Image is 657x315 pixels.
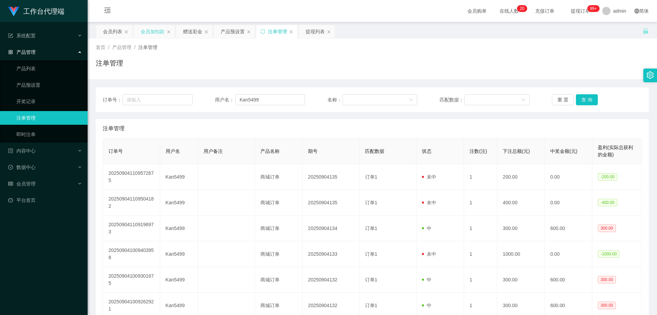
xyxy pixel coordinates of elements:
a: 工作台代理端 [8,8,64,14]
td: 600.00 [545,267,592,293]
span: 用户名： [215,96,235,104]
span: 名称： [327,96,343,104]
span: / [134,45,136,50]
td: 商城订单 [255,267,302,293]
td: 1 [464,164,497,190]
i: 图标: check-circle-o [8,165,13,170]
span: 未中 [422,251,436,257]
td: 1 [464,216,497,241]
span: 首页 [96,45,105,50]
td: 202509041009301675 [103,267,160,293]
span: 内容中心 [8,148,36,154]
span: 注数(注) [469,148,487,154]
td: 商城订单 [255,216,302,241]
i: 图标: unlock [643,28,649,34]
a: 产品预设置 [16,78,82,92]
button: 重 置 [552,94,574,105]
span: 下注总额(元) [503,148,530,154]
i: 图标: menu-fold [96,0,119,22]
span: 300.00 [598,302,616,309]
span: 300.00 [598,225,616,232]
span: 订单号 [108,148,123,154]
span: 匹配数据： [440,96,464,104]
span: 产品名称 [260,148,280,154]
sup: 1066 [587,5,600,12]
td: 0.00 [545,241,592,267]
a: 图标: dashboard平台首页 [8,193,82,207]
span: 期号 [308,148,318,154]
td: Kan5499 [160,190,198,216]
span: 订单1 [365,251,377,257]
td: 商城订单 [255,164,302,190]
span: 提现订单 [567,9,593,13]
button: 查 询 [576,94,598,105]
td: 200.00 [497,164,545,190]
p: 2 [520,5,522,12]
h1: 注单管理 [96,58,123,68]
span: 订单号： [103,96,123,104]
span: -200.00 [598,173,617,181]
span: 订单1 [365,200,377,205]
td: 300.00 [497,216,545,241]
td: Kan5499 [160,216,198,241]
span: 订单1 [365,174,377,180]
span: 产品管理 [112,45,131,50]
td: 0.00 [545,164,592,190]
i: 图标: close [289,30,293,34]
td: 300.00 [497,267,545,293]
td: 0.00 [545,190,592,216]
td: 202509041109196973 [103,216,160,241]
div: 提现列表 [306,25,325,38]
span: 盈利(实际总获利的金额) [598,145,633,157]
span: 中 [422,303,431,308]
td: 商城订单 [255,190,302,216]
sup: 20 [517,5,527,12]
span: 会员管理 [8,181,36,186]
span: 用户备注 [204,148,223,154]
img: logo.9652507e.png [8,7,19,16]
i: 图标: down [521,98,526,102]
td: 1 [464,241,497,267]
td: 20250904133 [302,241,360,267]
i: 图标: setting [646,71,654,79]
i: 图标: close [124,30,128,34]
td: 1000.00 [497,241,545,267]
i: 图标: sync [260,29,265,34]
i: 图标: close [327,30,331,34]
a: 即时注单 [16,128,82,141]
i: 图标: appstore-o [8,50,13,54]
span: 用户名 [166,148,180,154]
span: 中 [422,226,431,231]
td: 20250904134 [302,216,360,241]
i: 图标: close [247,30,251,34]
td: 20250904132 [302,267,360,293]
h1: 工作台代理端 [23,0,64,22]
td: 202509041009403958 [103,241,160,267]
a: 产品列表 [16,62,82,75]
span: 中奖金额(元) [550,148,577,154]
td: 1 [464,190,497,216]
span: 未中 [422,174,436,180]
td: Kan5499 [160,164,198,190]
i: 图标: global [634,9,639,13]
input: 请输入 [123,94,192,105]
span: 匹配数据 [365,148,384,154]
span: -400.00 [598,199,617,206]
div: 会员加扣款 [141,25,165,38]
input: 请输入 [235,94,305,105]
div: 赠送彩金 [183,25,202,38]
span: 300.00 [598,276,616,283]
div: 会员列表 [103,25,122,38]
span: 产品管理 [8,49,36,55]
td: Kan5499 [160,241,198,267]
td: 20250904135 [302,164,360,190]
i: 图标: profile [8,148,13,153]
span: 订单1 [365,303,377,308]
i: 图标: close [167,30,171,34]
span: / [108,45,109,50]
a: 注单管理 [16,111,82,125]
span: 充值订单 [532,9,558,13]
i: 图标: close [204,30,208,34]
a: 开奖记录 [16,95,82,108]
p: 0 [522,5,525,12]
